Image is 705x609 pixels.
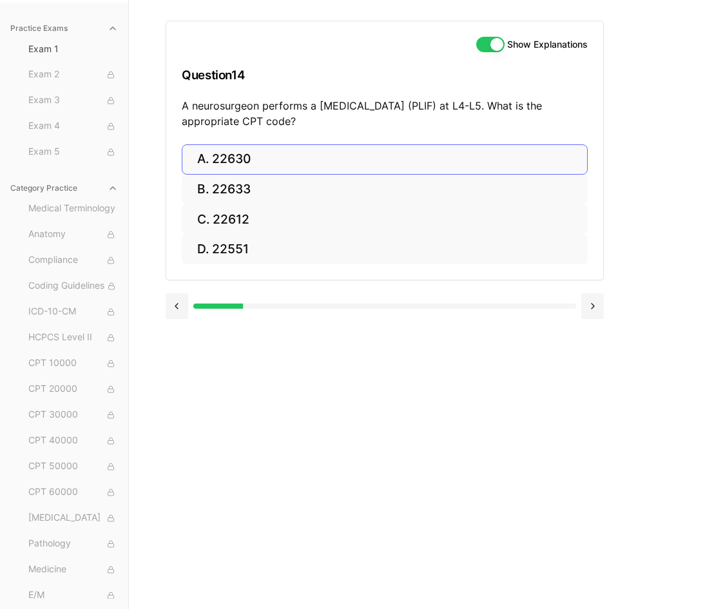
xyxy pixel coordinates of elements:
[28,434,118,448] span: CPT 40000
[182,56,588,94] h3: Question 14
[28,459,118,474] span: CPT 50000
[28,511,118,525] span: [MEDICAL_DATA]
[182,175,588,205] button: B. 22633
[23,379,123,400] button: CPT 20000
[182,235,588,265] button: D. 22551
[28,408,118,422] span: CPT 30000
[28,119,118,133] span: Exam 4
[23,430,123,451] button: CPT 40000
[28,93,118,108] span: Exam 3
[28,305,118,319] span: ICD-10-CM
[28,331,118,345] span: HCPCS Level II
[28,43,118,55] span: Exam 1
[28,588,118,603] span: E/M
[23,456,123,477] button: CPT 50000
[28,68,118,82] span: Exam 2
[182,204,588,235] button: C. 22612
[23,64,123,85] button: Exam 2
[23,302,123,322] button: ICD-10-CM
[28,382,118,396] span: CPT 20000
[23,142,123,162] button: Exam 5
[23,250,123,271] button: Compliance
[28,145,118,159] span: Exam 5
[23,276,123,296] button: Coding Guidelines
[5,178,123,198] button: Category Practice
[23,116,123,137] button: Exam 4
[28,253,118,267] span: Compliance
[23,534,123,554] button: Pathology
[23,90,123,111] button: Exam 3
[28,202,118,216] span: Medical Terminology
[23,224,123,245] button: Anatomy
[23,327,123,348] button: HCPCS Level II
[182,144,588,175] button: A. 22630
[28,537,118,551] span: Pathology
[28,356,118,371] span: CPT 10000
[5,18,123,39] button: Practice Exams
[23,39,123,59] button: Exam 1
[28,227,118,242] span: Anatomy
[23,585,123,606] button: E/M
[23,482,123,503] button: CPT 60000
[28,279,118,293] span: Coding Guidelines
[23,198,123,219] button: Medical Terminology
[23,508,123,528] button: [MEDICAL_DATA]
[23,559,123,580] button: Medicine
[23,405,123,425] button: CPT 30000
[23,353,123,374] button: CPT 10000
[182,98,588,129] p: A neurosurgeon performs a [MEDICAL_DATA] (PLIF) at L4-L5. What is the appropriate CPT code?
[28,563,118,577] span: Medicine
[28,485,118,499] span: CPT 60000
[507,40,588,49] label: Show Explanations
